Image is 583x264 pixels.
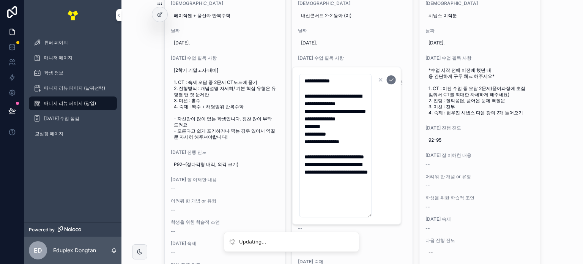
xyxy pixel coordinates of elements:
[429,137,531,143] span: 92-95
[171,228,175,234] span: --
[171,186,175,192] span: --
[429,13,531,19] span: 시냅스 미적분
[171,28,279,34] span: 날짜
[425,174,534,180] span: 어려워 한 개념 or 유형
[171,240,279,247] span: [DATE] 숙제
[425,152,534,158] span: [DATE] 잘 이해한 내용
[298,0,407,6] span: [DEMOGRAPHIC_DATA]
[301,13,403,19] span: 내신콘서트 2-2 동아 (이)
[171,207,175,213] span: --
[174,67,276,140] span: [2학기 기말고사 대비] 1. CT : 숙제 오답 중 2문제 CT노트에 풀기 2. 진행방식 : 개념설명 자세히/ 기본 핵심 유형은 유형별 맨 첫 문제만 3. 미션 : 홀수 4...
[171,198,279,204] span: 어려워 한 개념 or 유형
[44,115,79,122] span: [DATE] 수업 점검
[425,0,534,6] span: [DEMOGRAPHIC_DATA]
[425,28,534,34] span: 날짜
[425,204,430,210] span: --
[44,55,72,61] span: 매니저 페이지
[24,30,121,150] div: scrollable content
[429,40,531,46] span: [DATE].
[67,9,79,21] img: App logo
[425,183,430,189] span: --
[29,127,117,141] a: 교실장 페이지
[174,161,276,168] span: P92~(정다각형 내각, 외각 크기)
[429,67,531,116] span: *수업 시작 전에 이전에 했던 내용 간단하게 구두 체크 해주세요* 1. CT : 이전 수업 중 오답 2문제(풀이과정에 초점 맞춰서 CT를 최대한 자세하게 해주세요) 2. 진행...
[44,40,68,46] span: 튜터 페이지
[44,70,63,76] span: 학생 정보
[301,40,403,46] span: [DATE].
[171,55,279,61] span: [DATE] 수업 필독 사항
[171,250,175,256] span: --
[425,237,534,243] span: 다음 진행 진도
[425,125,534,131] span: [DATE] 진행 진도
[429,250,433,256] div: --
[239,238,266,246] div: Updating...
[298,28,407,34] span: 날짜
[171,177,279,183] span: [DATE] 잘 이해한 내용
[174,40,276,46] span: [DATE].
[29,51,117,65] a: 매니저 페이지
[174,13,276,19] span: 베이직쎈 + 풍산자 반복수학
[425,161,430,168] span: --
[29,227,55,233] span: Powered by
[44,85,105,91] span: 매니저 리뷰 페이지 (날짜선택)
[29,81,117,95] a: 매니저 리뷰 페이지 (날짜선택)
[298,55,407,61] span: [DATE] 수업 필독 사항
[24,223,121,237] a: Powered by
[171,0,279,6] span: [DEMOGRAPHIC_DATA]
[29,112,117,125] a: [DATE] 수업 점검
[425,55,534,61] span: [DATE] 수업 필독 사항
[29,66,117,80] a: 학생 정보
[425,216,534,222] span: [DATE] 숙제
[53,247,96,254] p: Eduplex Dongtan
[35,131,63,137] span: 교실장 페이지
[425,195,534,201] span: 학생을 위한 학습적 조언
[171,219,279,225] span: 학생을 위한 학습적 조언
[298,225,303,231] span: --
[171,149,279,155] span: [DATE] 진행 진도
[29,36,117,49] a: 튜터 페이지
[34,246,42,255] span: ED
[44,100,96,106] span: 매니저 리뷰 페이지 (당일)
[29,96,117,110] a: 매니저 리뷰 페이지 (당일)
[425,225,430,231] span: --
